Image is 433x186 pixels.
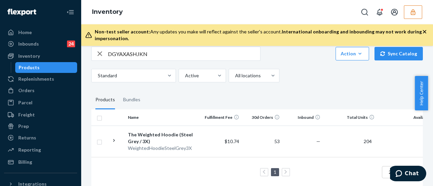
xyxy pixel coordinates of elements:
[4,109,77,120] a: Freight
[336,47,369,60] button: Action
[4,97,77,108] a: Parcel
[18,134,36,141] div: Returns
[18,41,39,47] div: Inbounds
[95,28,422,42] div: Any updates you make will reflect against the seller's account.
[4,27,77,38] a: Home
[7,9,36,16] img: Flexport logo
[389,169,430,175] span: 25 results per page
[4,144,77,155] a: Reporting
[361,138,374,144] span: 204
[358,5,371,19] button: Open Search Box
[19,64,40,71] div: Products
[18,147,41,153] div: Reporting
[64,5,77,19] button: Close Navigation
[18,111,35,118] div: Freight
[4,121,77,132] a: Prep
[4,74,77,84] a: Replenishments
[390,166,426,183] iframe: Opens a widget where you can chat to one of our agents
[4,51,77,61] a: Inventory
[4,85,77,96] a: Orders
[87,2,128,22] ol: breadcrumbs
[128,131,199,145] div: The Weighted Hoodie (Steel Grey / 3X)
[18,76,54,82] div: Replenishments
[108,47,260,60] input: Search inventory by name or sku
[201,109,242,126] th: Fulfillment Fee
[97,72,98,79] input: Standard
[373,5,386,19] button: Open notifications
[323,109,377,126] th: Total Units
[15,62,77,73] a: Products
[242,109,282,126] th: 30d Orders
[4,38,77,49] a: Inbounds24
[4,132,77,143] a: Returns
[4,157,77,167] a: Billing
[184,72,185,79] input: Active
[95,90,115,109] div: Products
[128,145,199,152] div: WeightedHoodieSteelGrey3X
[123,90,140,109] div: Bundles
[18,29,32,36] div: Home
[18,53,40,59] div: Inventory
[225,138,239,144] span: $10.74
[374,47,423,60] button: Sync Catalog
[282,109,323,126] th: Inbound
[341,50,364,57] div: Action
[18,123,29,130] div: Prep
[234,72,235,79] input: All locations
[388,5,401,19] button: Open account menu
[95,29,150,34] span: Non-test seller account:
[18,99,32,106] div: Parcel
[92,8,123,16] a: Inventory
[415,76,428,110] button: Help Center
[18,159,32,165] div: Billing
[242,126,282,157] td: 53
[272,169,278,175] a: Page 1 is your current page
[125,109,201,126] th: Name
[316,138,320,144] span: —
[67,41,75,47] div: 24
[18,87,35,94] div: Orders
